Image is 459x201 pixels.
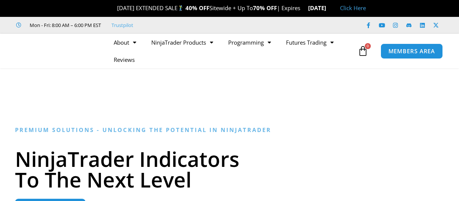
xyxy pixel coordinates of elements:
[365,43,371,49] span: 0
[15,37,96,64] img: LogoAI | Affordable Indicators – NinjaTrader
[28,21,101,30] span: Mon - Fri: 8:00 AM – 6:00 PM EST
[381,43,443,59] a: MEMBERS AREA
[327,5,332,11] img: 🏭
[221,34,278,51] a: Programming
[111,21,133,30] a: Trustpilot
[109,4,308,12] span: [DATE] EXTENDED SALE Sitewide + Up To | Expires
[340,4,366,12] a: Click Here
[15,126,444,133] h6: Premium Solutions - Unlocking the Potential in NinjaTrader
[346,40,379,62] a: 0
[278,34,341,51] a: Futures Trading
[178,5,184,11] img: 🏌️‍♂️
[106,34,356,68] nav: Menu
[253,4,277,12] strong: 70% OFF
[308,4,333,12] strong: [DATE]
[106,51,142,68] a: Reviews
[144,34,221,51] a: NinjaTrader Products
[301,5,306,11] img: ⌛
[185,4,209,12] strong: 40% OFF
[111,5,117,11] img: 🎉
[106,34,144,51] a: About
[15,148,444,190] h1: NinjaTrader Indicators To The Next Level
[388,48,435,54] span: MEMBERS AREA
